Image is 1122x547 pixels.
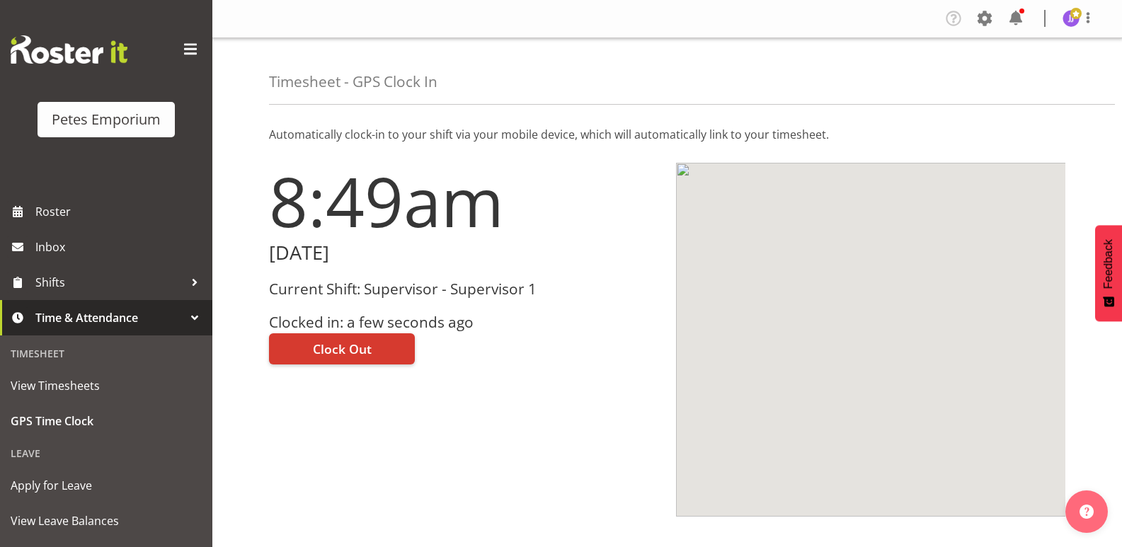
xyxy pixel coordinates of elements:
span: Time & Attendance [35,307,184,328]
span: Feedback [1102,239,1115,289]
span: Inbox [35,236,205,258]
img: Rosterit website logo [11,35,127,64]
span: View Leave Balances [11,510,202,531]
h3: Clocked in: a few seconds ago [269,314,659,330]
button: Clock Out [269,333,415,364]
a: View Leave Balances [4,503,209,539]
span: Clock Out [313,340,372,358]
div: Timesheet [4,339,209,368]
span: Roster [35,201,205,222]
span: View Timesheets [11,375,202,396]
h2: [DATE] [269,242,659,264]
img: help-xxl-2.png [1080,505,1094,519]
h3: Current Shift: Supervisor - Supervisor 1 [269,281,659,297]
p: Automatically clock-in to your shift via your mobile device, which will automatically link to you... [269,126,1065,143]
h4: Timesheet - GPS Clock In [269,74,437,90]
a: Apply for Leave [4,468,209,503]
div: Leave [4,439,209,468]
a: GPS Time Clock [4,403,209,439]
span: GPS Time Clock [11,410,202,432]
button: Feedback - Show survey [1095,225,1122,321]
a: View Timesheets [4,368,209,403]
div: Petes Emporium [52,109,161,130]
span: Shifts [35,272,184,293]
span: Apply for Leave [11,475,202,496]
h1: 8:49am [269,163,659,239]
img: janelle-jonkers702.jpg [1063,10,1080,27]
